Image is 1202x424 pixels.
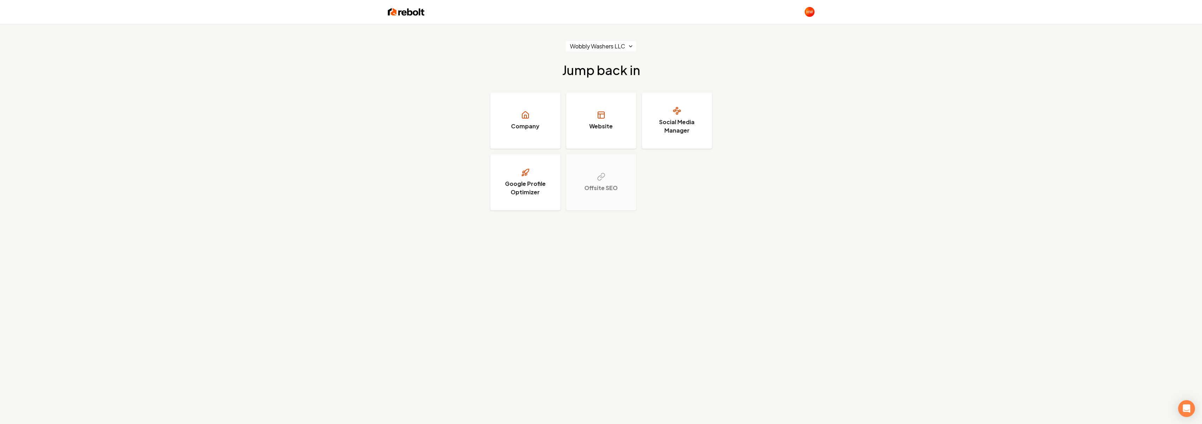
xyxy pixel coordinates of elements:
[566,93,636,149] a: Website
[589,122,613,130] h3: Website
[651,118,703,135] h3: Social Media Manager
[511,122,539,130] h3: Company
[805,7,815,17] button: Open user button
[805,7,815,17] img: HSA Websites
[570,42,625,51] span: Wobbly Washers LLC
[565,41,637,52] button: Wobbly Washers LLC
[499,180,552,196] h3: Google Profile Optimizer
[388,7,425,17] img: Rebolt Logo
[490,93,560,149] a: Company
[642,93,712,149] a: Social Media Manager
[584,184,618,192] h3: Offsite SEO
[1178,400,1195,417] div: Open Intercom Messenger
[490,154,560,210] a: Google Profile Optimizer
[562,63,640,77] h2: Jump back in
